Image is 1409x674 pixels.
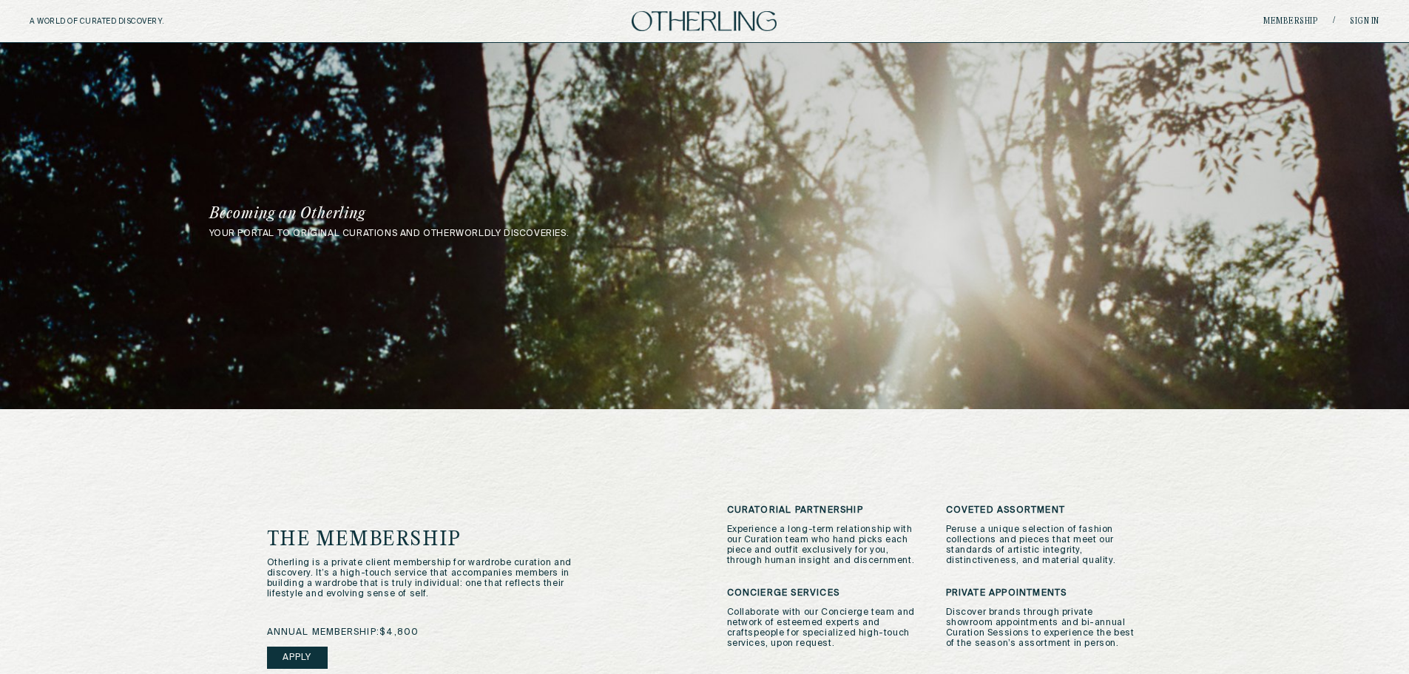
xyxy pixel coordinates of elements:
h1: The Membership [267,530,635,550]
p: Discover brands through private showroom appointments and bi-annual Curation Sessions to experien... [946,607,1143,649]
span: annual membership: $4,800 [267,627,419,638]
p: Collaborate with our Concierge team and network of esteemed experts and craftspeople for speciali... [727,607,924,649]
h3: Curatorial Partnership [727,505,924,516]
p: Peruse a unique selection of fashion collections and pieces that meet our standards of artistic i... [946,525,1143,566]
h3: Private Appointments [946,588,1143,599]
a: Sign in [1350,17,1379,26]
h1: Becoming an Otherling [209,206,804,221]
h5: A WORLD OF CURATED DISCOVERY. [30,17,229,26]
h3: Coveted Assortment [946,505,1143,516]
img: logo [632,11,777,31]
p: your portal to original curations and otherworldly discoveries. [209,229,1200,239]
a: Apply [267,647,328,669]
p: Experience a long-term relationship with our Curation team who hand picks each piece and outfit e... [727,525,924,566]
h3: Concierge Services [727,588,924,599]
a: Membership [1263,17,1318,26]
span: / [1333,16,1335,27]
p: Otherling is a private client membership for wardrobe curation and discovery. It’s a high-touch s... [267,558,578,599]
